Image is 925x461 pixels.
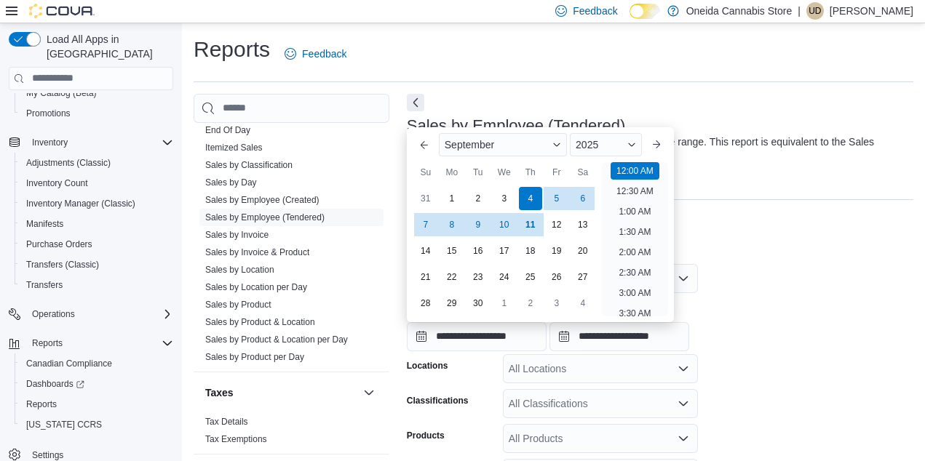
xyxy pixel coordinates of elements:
span: 2025 [576,139,598,151]
span: Sales by Day [205,177,257,188]
span: Sales by Product per Day [205,351,304,363]
div: Sa [571,161,595,184]
h3: Taxes [205,385,234,400]
div: Button. Open the month selector. September is currently selected. [439,133,567,156]
div: Fr [545,161,568,184]
div: day-23 [467,265,490,289]
button: Previous Month [413,133,436,156]
button: [US_STATE] CCRS [15,414,179,435]
button: Promotions [15,103,179,124]
input: Dark Mode [630,4,660,19]
span: My Catalog (Beta) [20,84,173,102]
button: Purchase Orders [15,234,179,254]
span: Inventory Count [20,175,173,192]
span: Inventory Count [26,177,88,189]
div: day-30 [467,292,490,315]
div: day-22 [440,265,464,289]
p: Oneida Cannabis Store [686,2,793,20]
div: Ursula Doxtator [806,2,824,20]
a: My Catalog (Beta) [20,84,103,102]
button: Canadian Compliance [15,353,179,374]
div: Th [519,161,542,184]
span: Tax Exemptions [205,433,267,445]
span: Reports [32,337,63,349]
a: Sales by Classification [205,160,293,170]
span: [US_STATE] CCRS [26,419,102,430]
a: Transfers (Classic) [20,256,105,273]
span: Inventory [32,137,68,148]
button: Reports [15,394,179,414]
a: Sales by Employee (Tendered) [205,212,325,223]
a: Inventory Count [20,175,94,192]
li: 1:00 AM [613,203,656,220]
span: Sales by Employee (Tendered) [205,212,325,223]
a: Manifests [20,215,69,233]
ul: Time [602,162,668,316]
div: day-27 [571,265,595,289]
button: Adjustments (Classic) [15,153,179,173]
a: Adjustments (Classic) [20,154,116,172]
span: Inventory Manager (Classic) [26,198,135,209]
span: Purchase Orders [20,236,173,253]
div: day-13 [571,213,595,236]
button: Next [407,94,424,111]
span: Manifests [26,218,63,230]
button: Inventory [26,134,74,151]
div: day-5 [545,187,568,210]
div: day-31 [414,187,437,210]
span: Manifests [20,215,173,233]
li: 12:00 AM [611,162,659,180]
span: Dashboards [26,378,84,390]
a: Dashboards [15,374,179,394]
div: day-10 [493,213,516,236]
div: day-1 [493,292,516,315]
p: | [798,2,801,20]
div: day-11 [519,213,542,236]
span: Inventory [26,134,173,151]
a: Sales by Day [205,177,257,188]
a: Dashboards [20,375,90,393]
span: Sales by Product [205,299,271,310]
a: Itemized Sales [205,143,263,153]
div: day-26 [545,265,568,289]
div: day-18 [519,239,542,262]
span: Purchase Orders [26,238,92,250]
li: 3:00 AM [613,284,656,302]
div: day-3 [545,292,568,315]
a: Tax Details [205,417,248,427]
div: day-28 [414,292,437,315]
div: Mo [440,161,464,184]
div: day-19 [545,239,568,262]
span: End Of Day [205,124,250,136]
a: [US_STATE] CCRS [20,416,108,433]
a: Sales by Product & Location per Day [205,334,348,345]
span: Reports [26,398,57,410]
div: day-24 [493,265,516,289]
p: [PERSON_NAME] [830,2,913,20]
a: Sales by Location per Day [205,282,307,292]
button: Transfers [15,275,179,295]
a: Inventory Manager (Classic) [20,195,141,212]
div: Taxes [194,413,389,454]
button: Taxes [360,384,378,401]
span: Transfers [26,279,63,291]
a: Sales by Product per Day [205,352,304,362]
span: Adjustments (Classic) [20,154,173,172]
a: Sales by Employee (Created) [205,195,319,205]
a: Sales by Product [205,300,271,310]
div: day-15 [440,239,464,262]
li: 3:30 AM [613,305,656,322]
a: Feedback [279,39,352,68]
div: day-4 [519,187,542,210]
span: Adjustments (Classic) [26,157,111,169]
button: Manifests [15,214,179,234]
input: Press the down key to open a popover containing a calendar. [549,322,689,351]
button: Inventory [3,132,179,153]
img: Cova [29,4,95,18]
h3: Sales by Employee (Tendered) [407,117,626,135]
button: Reports [26,334,68,352]
button: Open list of options [678,433,689,444]
button: Transfers (Classic) [15,254,179,275]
